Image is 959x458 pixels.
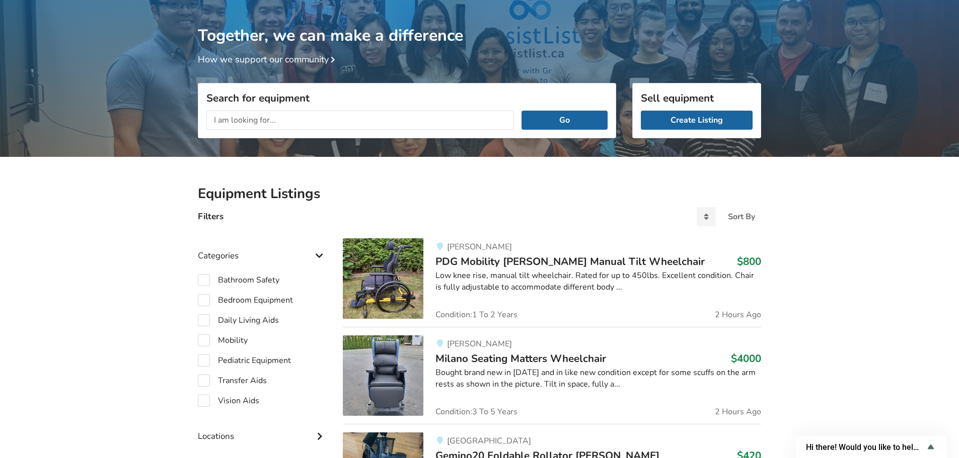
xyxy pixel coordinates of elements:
span: Condition: 1 To 2 Years [435,311,518,319]
span: Hi there! Would you like to help us improve AssistList? [806,442,925,452]
span: [PERSON_NAME] [447,241,512,252]
span: Milano Seating Matters Wheelchair [435,351,606,365]
img: mobility-pdg mobility stella gl manual tilt wheelchair [343,238,423,319]
span: 2 Hours Ago [715,311,761,319]
h4: Filters [198,211,224,222]
h2: Equipment Listings [198,185,761,203]
span: [PERSON_NAME] [447,338,512,349]
h3: $800 [737,255,761,268]
a: Create Listing [641,111,753,130]
div: Low knee rise, manual tilt wheelchair. Rated for up to 450lbs. Excellent condition. Chair is full... [435,270,761,293]
label: Mobility [198,334,248,346]
div: Categories [198,230,327,266]
a: mobility-pdg mobility stella gl manual tilt wheelchair[PERSON_NAME]PDG Mobility [PERSON_NAME] Man... [343,238,761,327]
span: [GEOGRAPHIC_DATA] [447,435,531,446]
span: Condition: 3 To 5 Years [435,408,518,416]
label: Bedroom Equipment [198,294,293,306]
a: How we support our community [198,53,339,65]
h3: $4000 [731,352,761,365]
a: mobility-milano seating matters wheelchair[PERSON_NAME]Milano Seating Matters Wheelchair$4000Boug... [343,327,761,424]
label: Vision Aids [198,395,259,407]
label: Daily Living Aids [198,314,279,326]
img: mobility-milano seating matters wheelchair [343,335,423,416]
button: Go [522,111,608,130]
span: PDG Mobility [PERSON_NAME] Manual Tilt Wheelchair [435,254,705,268]
div: Sort By [728,213,755,221]
label: Transfer Aids [198,375,267,387]
span: 2 Hours Ago [715,408,761,416]
h3: Search for equipment [206,91,608,105]
label: Bathroom Safety [198,274,279,286]
div: Locations [198,411,327,446]
h3: Sell equipment [641,91,753,105]
input: I am looking for... [206,111,513,130]
button: Show survey - Hi there! Would you like to help us improve AssistList? [806,441,937,453]
label: Pediatric Equipment [198,354,291,367]
div: Bought brand new in [DATE] and in like new condition except for some scuffs on the arm rests as s... [435,367,761,390]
